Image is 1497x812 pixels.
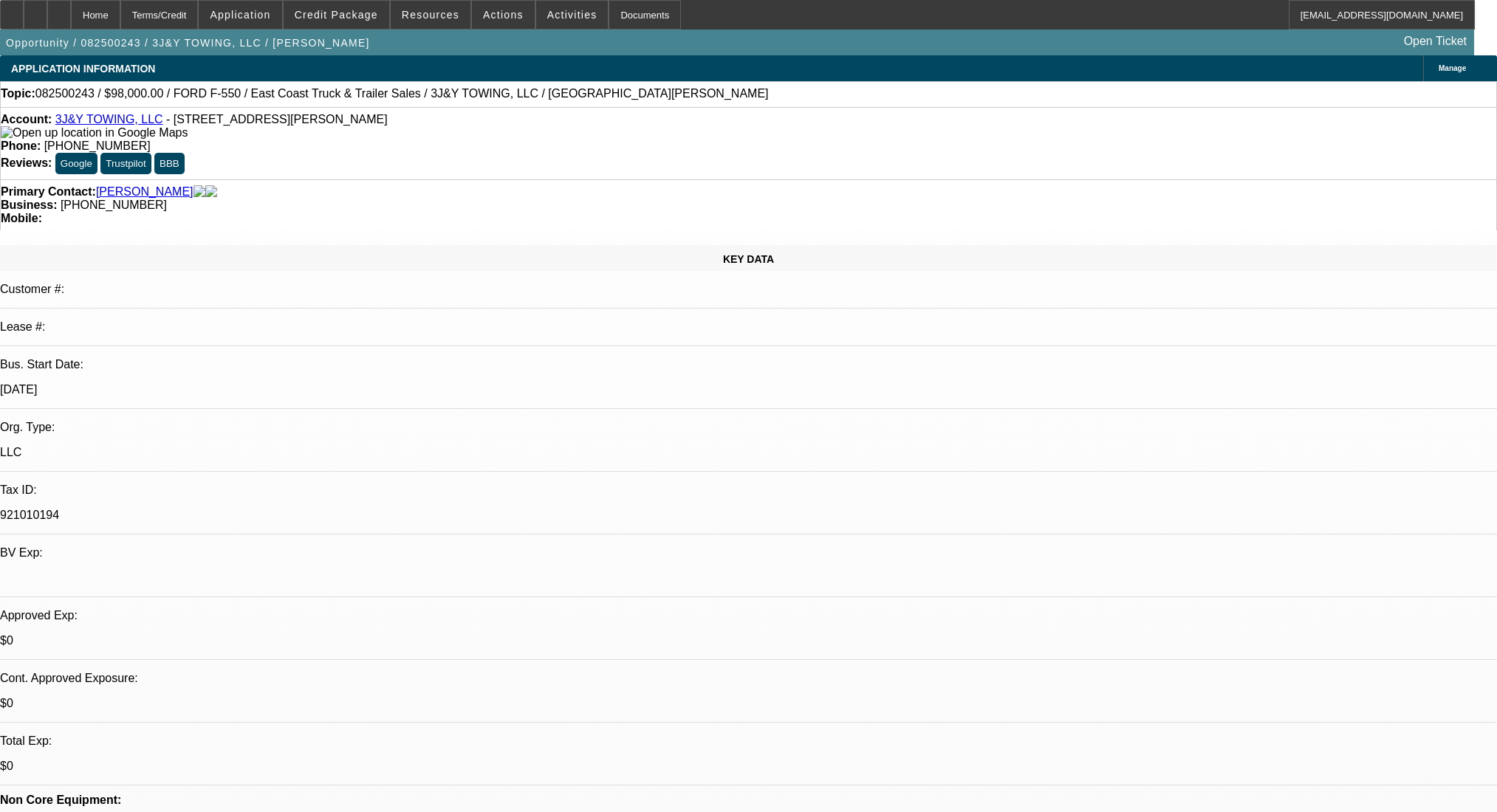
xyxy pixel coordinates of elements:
button: BBB [154,153,185,174]
span: Credit Package [295,9,378,21]
a: [PERSON_NAME] [96,185,193,199]
span: APPLICATION INFORMATION [11,63,155,75]
span: KEY DATA [723,253,774,265]
strong: Primary Contact: [1,185,96,199]
strong: Mobile: [1,212,42,224]
span: - [STREET_ADDRESS][PERSON_NAME] [166,113,388,125]
span: [PHONE_NUMBER] [61,199,167,211]
button: Google [55,153,97,174]
button: Actions [472,1,535,29]
a: 3J&Y TOWING, LLC [55,113,163,125]
span: Resources [402,9,459,21]
button: Credit Package [284,1,389,29]
span: Application [210,9,270,21]
span: Manage [1439,64,1466,72]
strong: Account: [1,113,52,125]
a: View Google Maps [1,126,188,139]
strong: Business: [1,199,57,211]
span: Activities [547,9,597,21]
button: Resources [391,1,470,29]
span: 082500243 / $98,000.00 / FORD F-550 / East Coast Truck & Trailer Sales / 3J&Y TOWING, LLC / [GEOG... [35,87,769,100]
img: Open up location in Google Maps [1,126,188,140]
strong: Topic: [1,87,35,100]
span: [PHONE_NUMBER] [44,140,151,152]
img: linkedin-icon.png [205,185,217,199]
button: Activities [536,1,609,29]
span: Opportunity / 082500243 / 3J&Y TOWING, LLC / [PERSON_NAME] [6,37,370,49]
strong: Reviews: [1,156,52,169]
a: Open Ticket [1398,29,1473,54]
button: Application [199,1,281,29]
button: Trustpilot [100,153,151,174]
img: facebook-icon.png [193,185,205,199]
span: Actions [483,9,524,21]
strong: Phone: [1,140,41,152]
